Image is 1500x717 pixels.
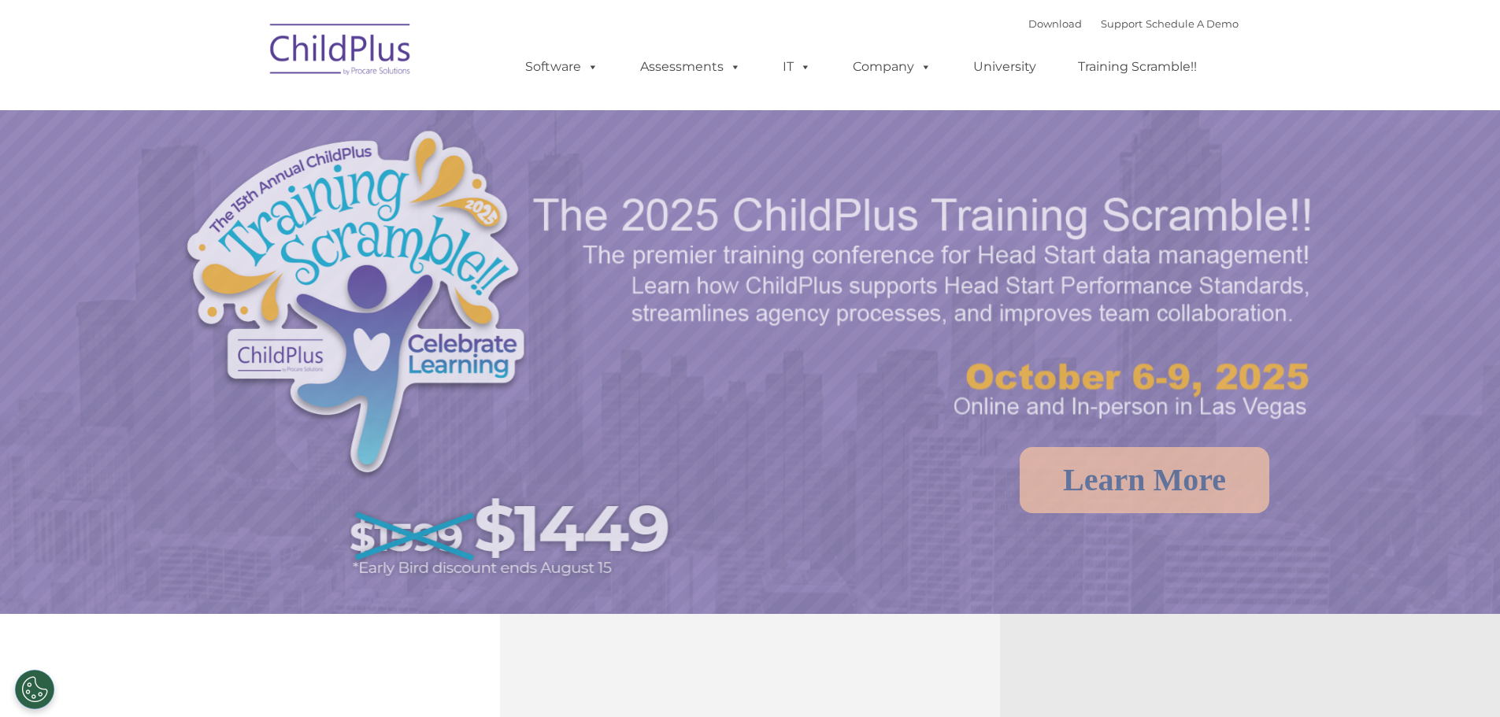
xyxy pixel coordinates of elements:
[1028,17,1082,30] a: Download
[837,51,947,83] a: Company
[1062,51,1213,83] a: Training Scramble!!
[509,51,614,83] a: Software
[1028,17,1239,30] font: |
[957,51,1052,83] a: University
[15,670,54,709] button: Cookies Settings
[262,13,420,91] img: ChildPlus by Procare Solutions
[1101,17,1143,30] a: Support
[767,51,827,83] a: IT
[1146,17,1239,30] a: Schedule A Demo
[1020,447,1269,513] a: Learn More
[624,51,757,83] a: Assessments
